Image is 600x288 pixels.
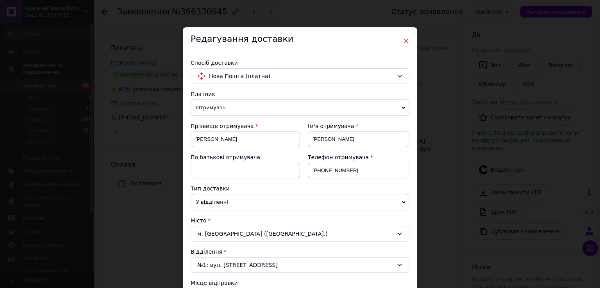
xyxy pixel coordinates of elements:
[191,185,230,192] span: Тип доставки
[191,59,409,67] div: Спосіб доставки
[191,154,260,160] span: По батькові отримувача
[308,163,409,178] input: +380
[308,123,354,129] span: Ім'я отримувача
[191,123,254,129] span: Прізвище отримувача
[209,72,393,80] span: Нова Пошта (платна)
[191,194,409,210] span: У відділенні
[191,248,409,256] div: Відділення
[183,27,417,51] div: Редагування доставки
[191,217,409,224] div: Місто
[191,280,238,286] span: Місце відправки
[308,154,369,160] span: Телефон отримувача
[191,226,409,242] div: м. [GEOGRAPHIC_DATA] ([GEOGRAPHIC_DATA].)
[191,91,215,97] span: Платник
[191,100,409,116] span: Отримувач
[402,34,409,48] span: ×
[191,257,409,273] div: №1: вул. [STREET_ADDRESS]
